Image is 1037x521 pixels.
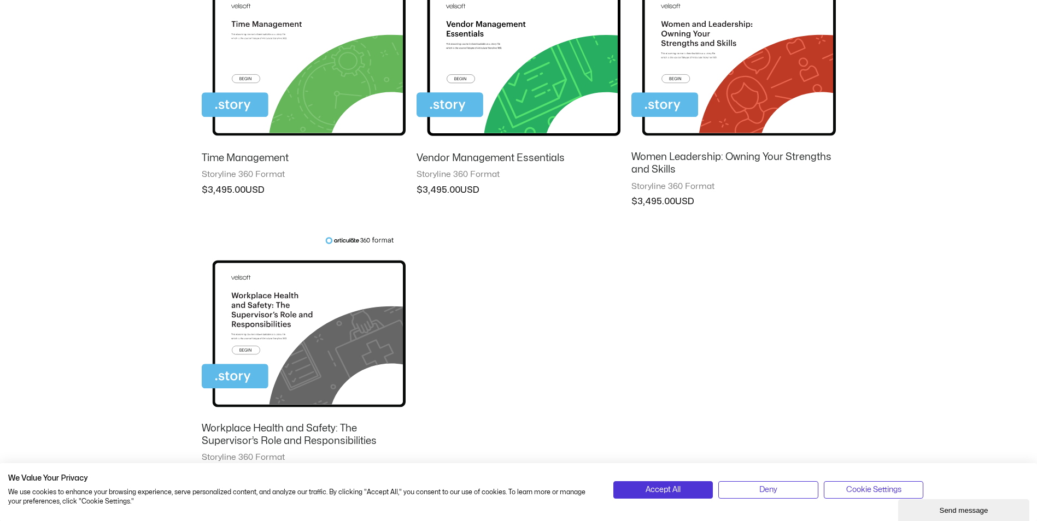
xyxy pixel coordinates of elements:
[202,422,406,448] h2: Workplace Health and Safety: The Supervisor’s Role and Responsibilities
[631,151,835,176] h2: Women Leadership: Owning Your Strengths and Skills
[202,186,208,194] span: $
[8,488,597,506] p: We use cookies to enhance your browsing experience, serve personalized content, and analyze our t...
[631,181,835,192] span: Storyline 360 Format
[202,152,406,164] h2: Time Management
[202,169,406,180] span: Storyline 360 Format
[898,497,1032,521] iframe: chat widget
[718,481,818,499] button: Deny all cookies
[202,186,245,194] bdi: 3,495.00
[417,186,460,194] bdi: 3,495.00
[759,484,777,496] span: Deny
[8,473,597,483] h2: We Value Your Privacy
[613,481,713,499] button: Accept all cookies
[202,422,406,453] a: Workplace Health and Safety: The Supervisor’s Role and Responsibilities
[417,186,423,194] span: $
[202,236,406,414] img: Workplace Health and Safety: The Supervisor's Role and Responsibilities
[417,152,620,169] a: Vendor Management Essentials
[846,484,901,496] span: Cookie Settings
[417,169,620,180] span: Storyline 360 Format
[646,484,681,496] span: Accept All
[417,152,620,164] h2: Vendor Management Essentials
[631,197,637,206] span: $
[631,197,675,206] bdi: 3,495.00
[824,481,924,499] button: Adjust cookie preferences
[202,152,406,169] a: Time Management
[631,151,835,181] a: Women Leadership: Owning Your Strengths and Skills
